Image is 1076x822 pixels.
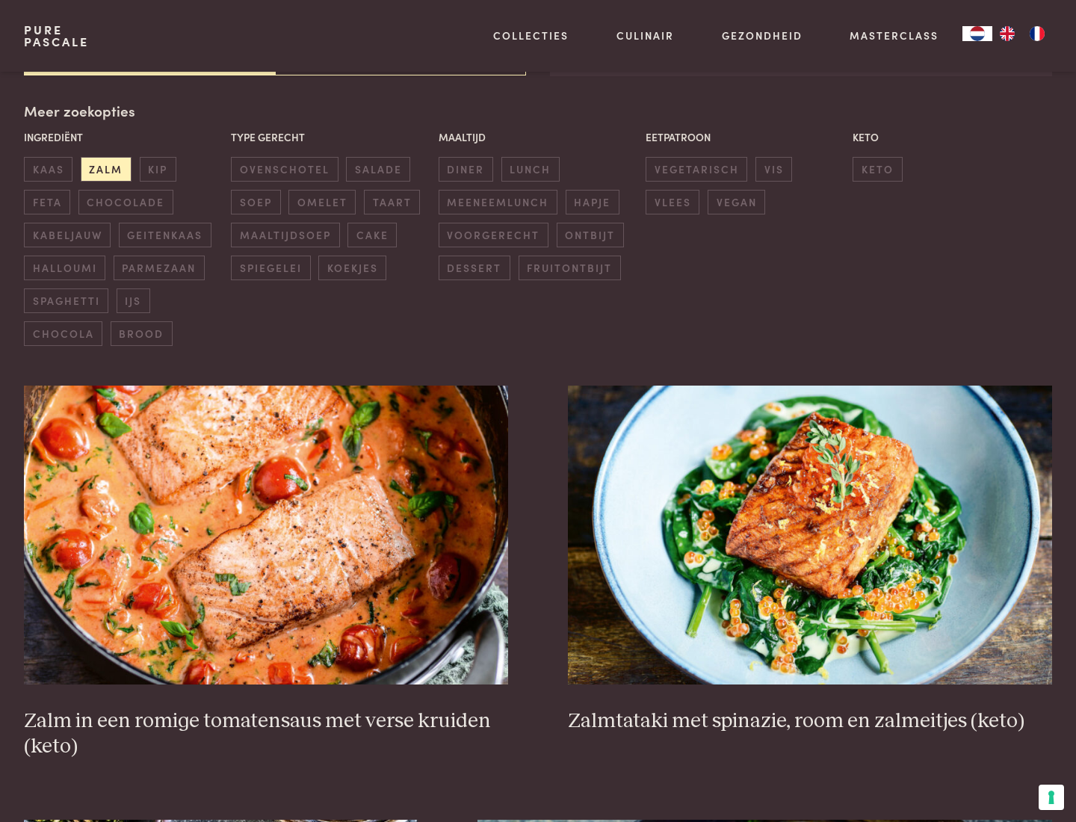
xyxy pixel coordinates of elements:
span: chocola [24,321,102,346]
div: Language [962,26,992,41]
img: Zalm in een romige tomatensaus met verse kruiden (keto) [24,386,508,685]
span: kaas [24,157,72,182]
span: hapje [566,190,619,214]
a: Zalmtataki met spinazie, room en zalmeitjes (keto) Zalmtataki met spinazie, room en zalmeitjes (k... [568,386,1052,734]
a: Culinair [616,28,674,43]
span: brood [111,321,173,346]
img: Zalmtataki met spinazie, room en zalmeitjes (keto) [568,386,1052,685]
span: zalm [81,157,132,182]
span: taart [364,190,420,214]
span: spiegelei [231,256,310,280]
span: maaltijdsoep [231,223,339,247]
h3: Zalmtataki met spinazie, room en zalmeitjes (keto) [568,708,1052,735]
span: koekjes [318,256,386,280]
span: meeneemlunch [439,190,557,214]
span: kip [140,157,176,182]
span: parmezaan [114,256,205,280]
p: Type gerecht [231,129,430,145]
span: geitenkaas [119,223,211,247]
a: EN [992,26,1022,41]
span: vlees [646,190,699,214]
a: Gezondheid [722,28,803,43]
span: salade [346,157,410,182]
a: Zalm in een romige tomatensaus met verse kruiden (keto) Zalm in een romige tomatensaus met verse ... [24,386,508,760]
span: vegetarisch [646,157,747,182]
span: diner [439,157,493,182]
span: cake [347,223,397,247]
span: feta [24,190,70,214]
span: fruitontbijt [519,256,621,280]
span: ijs [117,288,150,313]
span: dessert [439,256,510,280]
span: ovenschotel [231,157,338,182]
span: vis [755,157,792,182]
p: Keto [853,129,1052,145]
span: vegan [708,190,765,214]
span: chocolade [78,190,173,214]
span: ontbijt [557,223,624,247]
span: omelet [288,190,356,214]
span: keto [853,157,902,182]
p: Eetpatroon [646,129,845,145]
span: lunch [501,157,560,182]
p: Maaltijd [439,129,638,145]
span: voorgerecht [439,223,548,247]
ul: Language list [992,26,1052,41]
span: kabeljauw [24,223,111,247]
a: Collecties [493,28,569,43]
a: PurePascale [24,24,89,48]
p: Ingrediënt [24,129,223,145]
h3: Zalm in een romige tomatensaus met verse kruiden (keto) [24,708,508,760]
button: Uw voorkeuren voor toestemming voor trackingtechnologieën [1039,785,1064,810]
span: soep [231,190,280,214]
a: Masterclass [850,28,939,43]
span: halloumi [24,256,105,280]
a: NL [962,26,992,41]
a: FR [1022,26,1052,41]
aside: Language selected: Nederlands [962,26,1052,41]
span: spaghetti [24,288,108,313]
